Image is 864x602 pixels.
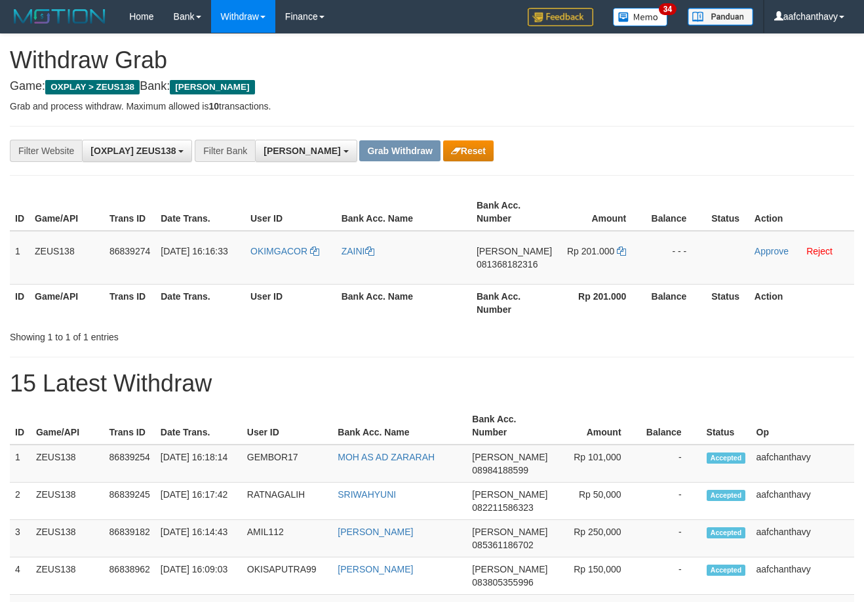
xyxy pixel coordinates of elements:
th: Op [751,407,854,445]
p: Grab and process withdraw. Maximum allowed is transactions. [10,100,854,113]
td: ZEUS138 [31,445,104,483]
th: Trans ID [104,407,155,445]
td: - [641,557,701,595]
td: 86839254 [104,445,155,483]
span: Copy 081368182316 to clipboard [477,259,538,270]
span: [OXPLAY] ZEUS138 [90,146,176,156]
th: Status [706,193,749,231]
span: Copy 082211586323 to clipboard [472,502,533,513]
td: Rp 150,000 [553,557,640,595]
h1: Withdraw Grab [10,47,854,73]
span: Copy 085361186702 to clipboard [472,540,533,550]
th: Date Trans. [155,407,242,445]
th: Balance [646,284,706,321]
td: [DATE] 16:09:03 [155,557,242,595]
a: OKIMGACOR [250,246,319,256]
span: [PERSON_NAME] [472,527,547,537]
td: 86839245 [104,483,155,520]
td: - [641,483,701,520]
h1: 15 Latest Withdraw [10,371,854,397]
span: Accepted [707,452,746,464]
td: OKISAPUTRA99 [242,557,333,595]
th: Balance [646,193,706,231]
th: Date Trans. [155,284,245,321]
a: Reject [806,246,833,256]
th: Game/API [29,284,104,321]
a: [PERSON_NAME] [338,527,413,537]
span: Copy 083805355996 to clipboard [472,577,533,588]
th: Status [706,284,749,321]
th: Bank Acc. Name [336,193,471,231]
span: [PERSON_NAME] [264,146,340,156]
span: [PERSON_NAME] [472,489,547,500]
th: User ID [245,284,336,321]
td: 86839182 [104,520,155,557]
span: 34 [659,3,677,15]
td: aafchanthavy [751,445,854,483]
button: [OXPLAY] ZEUS138 [82,140,192,162]
td: aafchanthavy [751,520,854,557]
td: 1 [10,231,29,285]
td: - [641,445,701,483]
td: - [641,520,701,557]
td: 86838962 [104,557,155,595]
span: Accepted [707,565,746,576]
img: panduan.png [688,8,753,26]
span: Rp 201.000 [567,246,614,256]
td: AMIL112 [242,520,333,557]
td: ZEUS138 [31,520,104,557]
a: ZAINI [342,246,374,256]
a: Copy 201000 to clipboard [617,246,626,256]
th: Amount [553,407,640,445]
a: MOH AS AD ZARARAH [338,452,435,462]
th: Action [749,193,854,231]
h4: Game: Bank: [10,80,854,93]
span: OKIMGACOR [250,246,307,256]
td: Rp 101,000 [553,445,640,483]
th: Bank Acc. Number [471,193,557,231]
img: Button%20Memo.svg [613,8,668,26]
td: [DATE] 16:14:43 [155,520,242,557]
td: - - - [646,231,706,285]
th: Trans ID [104,193,155,231]
td: aafchanthavy [751,483,854,520]
th: Rp 201.000 [557,284,646,321]
td: 4 [10,557,31,595]
div: Showing 1 to 1 of 1 entries [10,325,350,344]
a: SRIWAHYUNI [338,489,396,500]
td: ZEUS138 [29,231,104,285]
td: aafchanthavy [751,557,854,595]
th: Action [749,284,854,321]
td: GEMBOR17 [242,445,333,483]
th: ID [10,284,29,321]
button: Reset [443,140,494,161]
span: [DATE] 16:16:33 [161,246,227,256]
th: User ID [242,407,333,445]
th: Bank Acc. Name [336,284,471,321]
span: [PERSON_NAME] [472,564,547,574]
span: Accepted [707,490,746,501]
button: Grab Withdraw [359,140,440,161]
span: 86839274 [109,246,150,256]
div: Filter Bank [195,140,255,162]
span: [PERSON_NAME] [477,246,552,256]
td: 3 [10,520,31,557]
th: Status [701,407,751,445]
a: Approve [755,246,789,256]
th: Bank Acc. Name [332,407,467,445]
th: Game/API [31,407,104,445]
td: [DATE] 16:17:42 [155,483,242,520]
td: 1 [10,445,31,483]
td: Rp 250,000 [553,520,640,557]
th: Bank Acc. Number [467,407,553,445]
span: [PERSON_NAME] [472,452,547,462]
div: Filter Website [10,140,82,162]
span: Accepted [707,527,746,538]
th: Game/API [29,193,104,231]
button: [PERSON_NAME] [255,140,357,162]
strong: 10 [208,101,219,111]
th: Balance [641,407,701,445]
th: Amount [557,193,646,231]
td: [DATE] 16:18:14 [155,445,242,483]
img: Feedback.jpg [528,8,593,26]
